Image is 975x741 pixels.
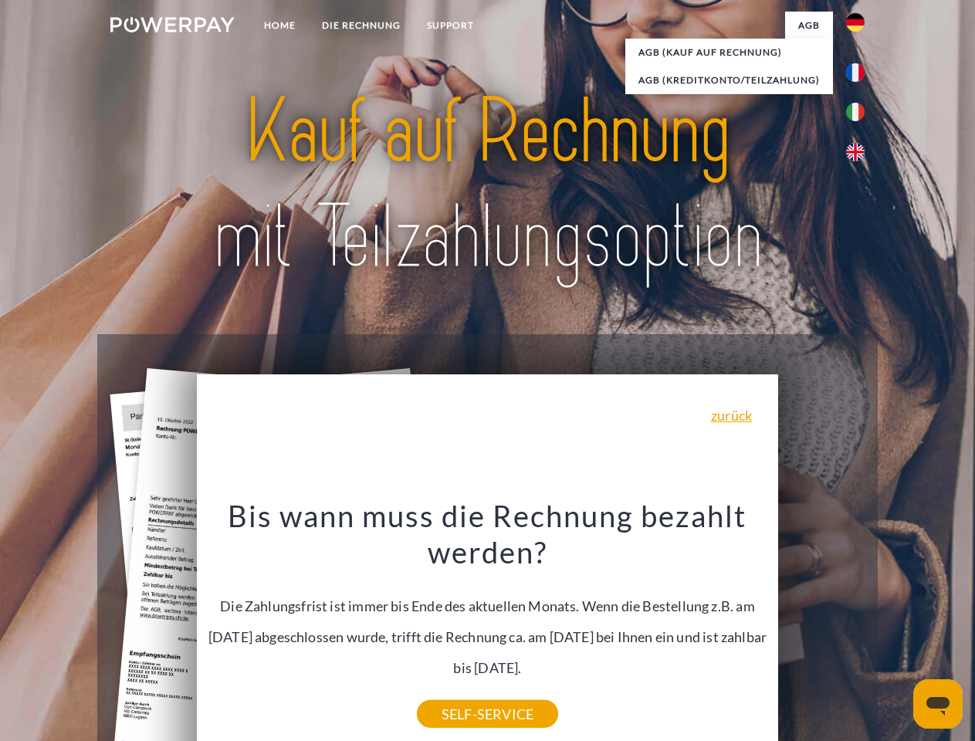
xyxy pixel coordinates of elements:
[711,408,752,422] a: zurück
[846,103,865,121] img: it
[414,12,487,39] a: SUPPORT
[846,63,865,82] img: fr
[309,12,414,39] a: DIE RECHNUNG
[846,13,865,32] img: de
[913,679,963,729] iframe: Schaltfläche zum Öffnen des Messaging-Fensters
[846,143,865,161] img: en
[625,66,833,94] a: AGB (Kreditkonto/Teilzahlung)
[785,12,833,39] a: agb
[147,74,828,296] img: title-powerpay_de.svg
[417,700,558,728] a: SELF-SERVICE
[206,497,770,714] div: Die Zahlungsfrist ist immer bis Ende des aktuellen Monats. Wenn die Bestellung z.B. am [DATE] abg...
[206,497,770,571] h3: Bis wann muss die Rechnung bezahlt werden?
[110,17,235,32] img: logo-powerpay-white.svg
[251,12,309,39] a: Home
[625,39,833,66] a: AGB (Kauf auf Rechnung)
